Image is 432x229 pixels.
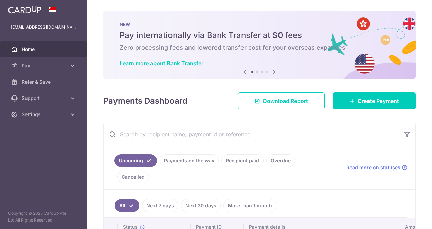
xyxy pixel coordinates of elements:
[22,62,67,69] span: Pay
[103,11,416,79] img: Bank transfer banner
[103,95,187,107] h4: Payments Dashboard
[142,199,178,212] a: Next 7 days
[358,97,399,105] span: Create Payment
[263,97,308,105] span: Download Report
[346,164,407,171] a: Read more on statuses
[114,154,157,167] a: Upcoming
[223,199,276,212] a: More than 1 month
[120,30,399,41] h5: Pay internationally via Bank Transfer at $0 fees
[181,199,221,212] a: Next 30 days
[104,123,399,145] input: Search by recipient name, payment id or reference
[22,78,67,85] span: Refer & Save
[22,46,67,53] span: Home
[22,111,67,118] span: Settings
[346,164,400,171] span: Read more on statuses
[238,92,325,109] a: Download Report
[221,154,264,167] a: Recipient paid
[22,95,67,102] span: Support
[160,154,219,167] a: Payments on the way
[11,24,76,31] p: [EMAIL_ADDRESS][DOMAIN_NAME]
[115,199,139,212] a: All
[266,154,295,167] a: Overdue
[117,171,149,183] a: Cancelled
[120,43,399,52] h6: Zero processing fees and lowered transfer cost for your overseas expenses
[333,92,416,109] a: Create Payment
[120,22,399,27] p: NEW
[8,5,41,14] img: CardUp
[120,60,203,67] a: Learn more about Bank Transfer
